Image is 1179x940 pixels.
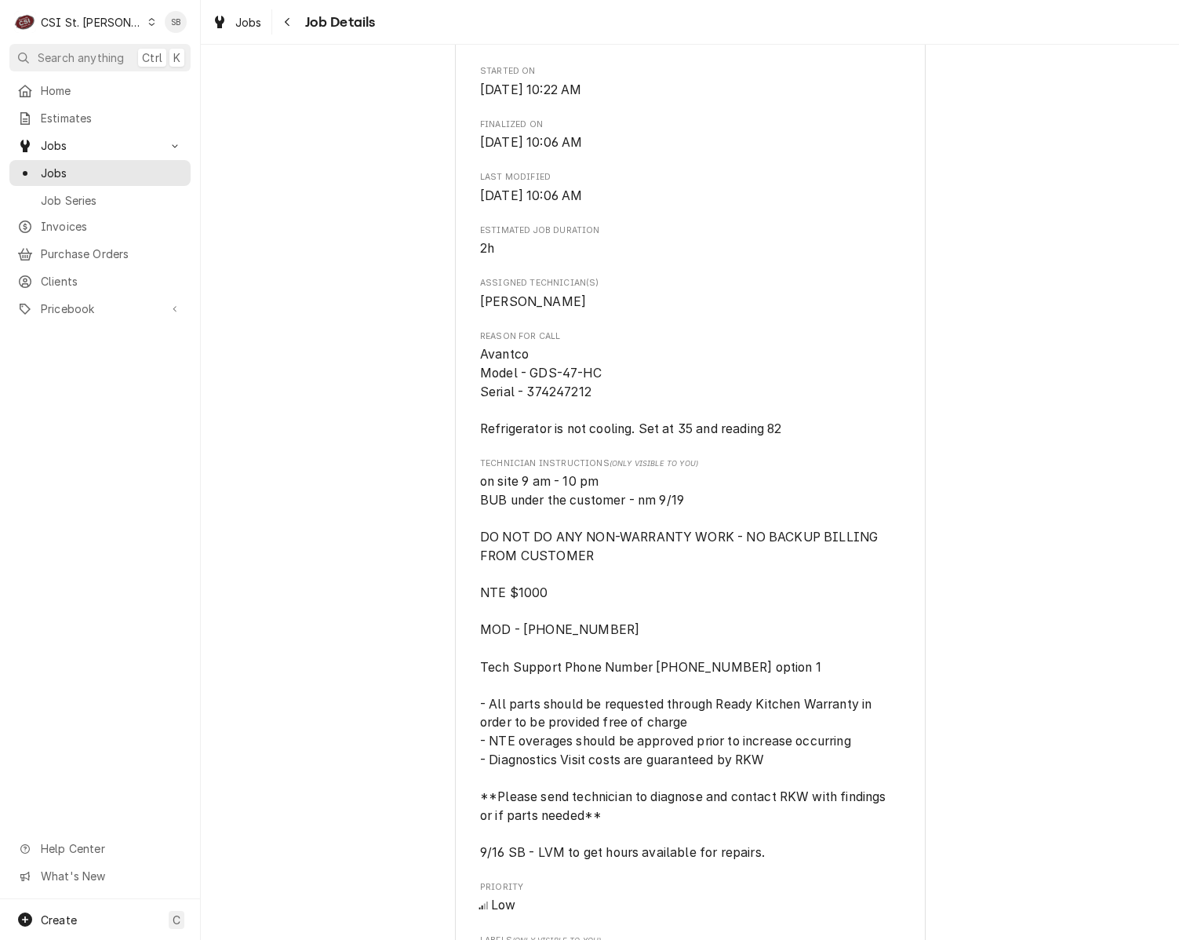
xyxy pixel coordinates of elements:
[41,192,183,209] span: Job Series
[9,268,191,294] a: Clients
[9,44,191,71] button: Search anythingCtrlK
[480,224,900,258] div: Estimated Job Duration
[41,82,183,99] span: Home
[480,187,900,206] span: Last Modified
[41,165,183,181] span: Jobs
[480,241,494,256] span: 2h
[480,81,900,100] span: Started On
[41,913,77,927] span: Create
[480,896,900,915] span: Priority
[41,868,181,884] span: What's New
[480,65,900,99] div: Started On
[165,11,187,33] div: SB
[480,330,900,343] span: Reason For Call
[173,912,180,928] span: C
[480,293,900,312] span: Assigned Technician(s)
[14,11,36,33] div: CSI St. Louis's Avatar
[480,474,890,860] span: on site 9 am - 10 pm BUB under the customer - nm 9/19 DO NOT DO ANY NON-WARRANTY WORK - NO BACKUP...
[14,11,36,33] div: C
[235,14,262,31] span: Jobs
[480,457,900,470] span: Technician Instructions
[480,188,582,203] span: [DATE] 10:06 AM
[9,133,191,158] a: Go to Jobs
[480,82,581,97] span: [DATE] 10:22 AM
[480,133,900,152] span: Finalized On
[41,840,181,857] span: Help Center
[480,277,900,311] div: Assigned Technician(s)
[9,188,191,213] a: Job Series
[38,49,124,66] span: Search anything
[9,863,191,889] a: Go to What's New
[480,171,900,205] div: Last Modified
[480,171,900,184] span: Last Modified
[480,347,781,436] span: Avantco Model - GDS-47-HC Serial - 374247212 Refrigerator is not cooling. Set at 35 and reading 82
[165,11,187,33] div: Shayla Bell's Avatar
[480,881,900,915] div: Priority
[41,273,183,290] span: Clients
[480,881,900,894] span: Priority
[480,472,900,862] span: [object Object]
[41,301,159,317] span: Pricebook
[480,345,900,438] span: Reason For Call
[480,239,900,258] span: Estimated Job Duration
[480,135,582,150] span: [DATE] 10:06 AM
[480,277,900,290] span: Assigned Technician(s)
[206,9,268,35] a: Jobs
[41,14,143,31] div: CSI St. [PERSON_NAME]
[41,246,183,262] span: Purchase Orders
[480,118,900,152] div: Finalized On
[41,137,159,154] span: Jobs
[480,118,900,131] span: Finalized On
[480,896,900,915] div: Low
[480,65,900,78] span: Started On
[9,213,191,239] a: Invoices
[9,78,191,104] a: Home
[9,160,191,186] a: Jobs
[9,836,191,862] a: Go to Help Center
[9,241,191,267] a: Purchase Orders
[9,296,191,322] a: Go to Pricebook
[300,12,376,33] span: Job Details
[480,330,900,439] div: Reason For Call
[142,49,162,66] span: Ctrl
[173,49,180,66] span: K
[610,459,698,468] span: (Only Visible to You)
[41,110,183,126] span: Estimates
[480,294,586,309] span: [PERSON_NAME]
[9,105,191,131] a: Estimates
[480,224,900,237] span: Estimated Job Duration
[480,457,900,862] div: [object Object]
[275,9,300,35] button: Navigate back
[41,218,183,235] span: Invoices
